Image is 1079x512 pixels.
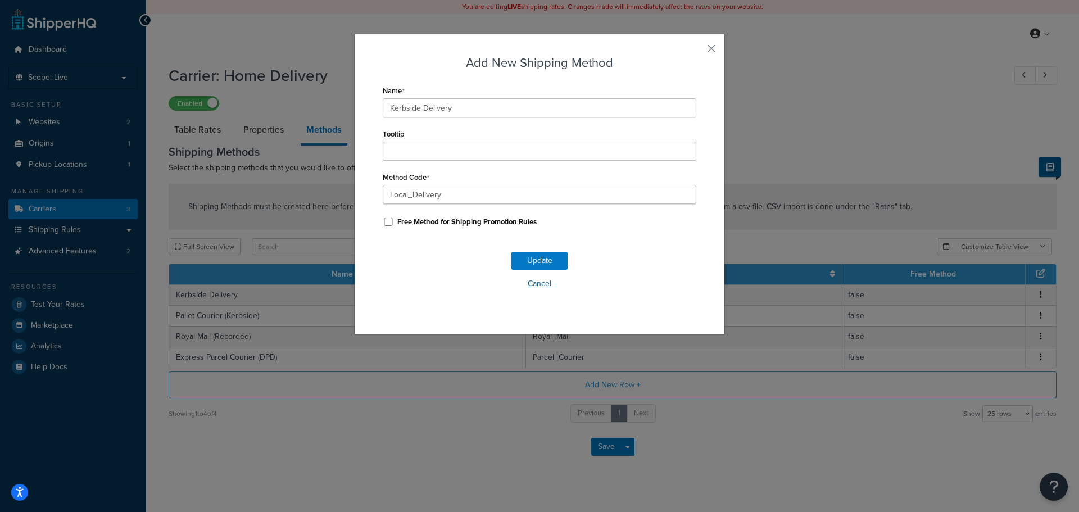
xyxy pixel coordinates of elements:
label: Name [383,87,405,96]
button: Update [511,252,568,270]
button: Cancel [383,275,696,292]
label: Tooltip [383,130,405,138]
label: Method Code [383,173,429,182]
label: Free Method for Shipping Promotion Rules [397,217,537,227]
h3: Add New Shipping Method [383,54,696,71]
